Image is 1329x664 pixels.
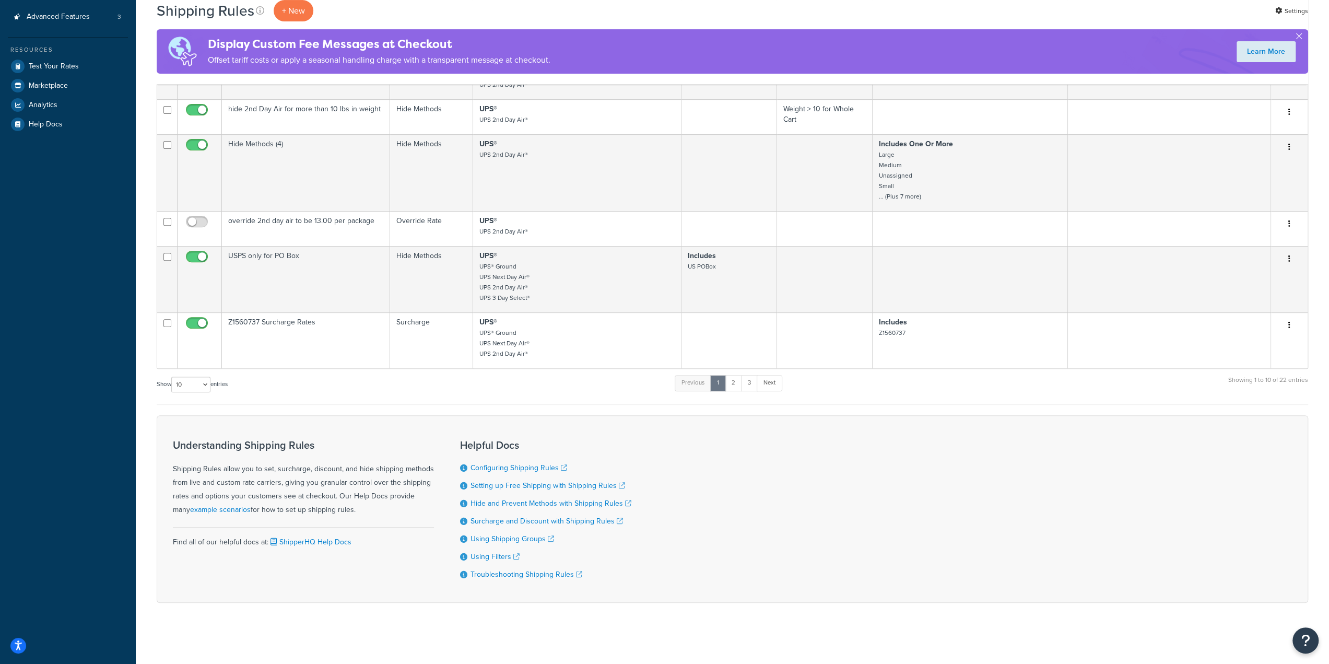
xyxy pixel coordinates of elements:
small: UPS 2nd Day Air® [479,80,528,89]
a: Settings [1275,4,1308,18]
strong: UPS® [479,103,497,114]
a: 1 [710,375,726,391]
a: example scenarios [190,504,251,515]
div: Find all of our helpful docs at: [173,527,434,549]
p: Offset tariff costs or apply a seasonal handling charge with a transparent message at checkout. [208,53,550,67]
a: Troubleshooting Shipping Rules [471,569,582,580]
small: UPS 2nd Day Air® [479,115,528,124]
h4: Display Custom Fee Messages at Checkout [208,36,550,53]
a: Previous [675,375,711,391]
small: UPS® Ground UPS Next Day Air® UPS 2nd Day Air® UPS 3 Day Select® [479,262,530,302]
strong: UPS® [479,250,497,261]
span: 3 [117,13,121,21]
span: Advanced Features [27,13,90,21]
a: Help Docs [8,115,128,134]
span: Marketplace [29,81,68,90]
strong: Includes [879,317,907,328]
strong: UPS® [479,215,497,226]
select: Showentries [171,377,210,392]
a: Advanced Features 3 [8,7,128,27]
span: Test Your Rates [29,62,79,71]
a: 3 [741,375,758,391]
small: Z1560737 [879,328,905,337]
div: Resources [8,45,128,54]
a: Test Your Rates [8,57,128,76]
td: Surcharge [390,312,473,368]
small: UPS® Ground UPS Next Day Air® UPS 2nd Day Air® [479,328,530,358]
td: Override Rate [390,211,473,246]
span: Help Docs [29,120,63,129]
button: Open Resource Center [1292,627,1319,654]
a: Next [757,375,782,391]
span: Analytics [29,101,57,110]
a: Learn More [1237,41,1296,62]
a: Analytics [8,96,128,114]
a: Using Filters [471,551,520,562]
td: hide 2nd Day Air for more than 10 lbs in weight [222,99,390,134]
label: Show entries [157,377,228,392]
a: Hide and Prevent Methods with Shipping Rules [471,498,631,509]
h3: Helpful Docs [460,439,631,451]
td: Hide Methods [390,99,473,134]
small: US POBox [688,262,716,271]
small: Large Medium Unassigned Small ... (Plus 7 more) [879,150,921,201]
td: USPS only for PO Box [222,246,390,312]
td: Z1560737 Surcharge Rates [222,312,390,368]
strong: Includes [688,250,716,261]
small: UPS 2nd Day Air® [479,227,528,236]
a: Setting up Free Shipping with Shipping Rules [471,480,625,491]
td: override 2nd day air to be 13.00 per package [222,211,390,246]
h1: Shipping Rules [157,1,254,21]
a: Configuring Shipping Rules [471,462,567,473]
strong: UPS® [479,138,497,149]
div: Showing 1 to 10 of 22 entries [1228,374,1308,397]
a: Marketplace [8,76,128,95]
a: ShipperHQ Help Docs [268,537,351,547]
li: Advanced Features [8,7,128,27]
td: Hide Methods [390,134,473,211]
td: Weight > 10 for Whole Cart [777,99,873,134]
a: Using Shipping Groups [471,533,554,544]
div: Shipping Rules allow you to set, surcharge, discount, and hide shipping methods from live and cus... [173,439,434,517]
h3: Understanding Shipping Rules [173,439,434,451]
a: 2 [725,375,742,391]
small: UPS 2nd Day Air® [479,150,528,159]
a: Surcharge and Discount with Shipping Rules [471,516,623,527]
td: Hide Methods [390,246,473,312]
strong: Includes One Or More [879,138,953,149]
strong: UPS® [479,317,497,328]
img: duties-banner-06bc72dcb5fe05cb3f9472aba00be2ae8eb53ab6f0d8bb03d382ba314ac3c341.png [157,29,208,74]
td: Hide Methods (4) [222,134,390,211]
